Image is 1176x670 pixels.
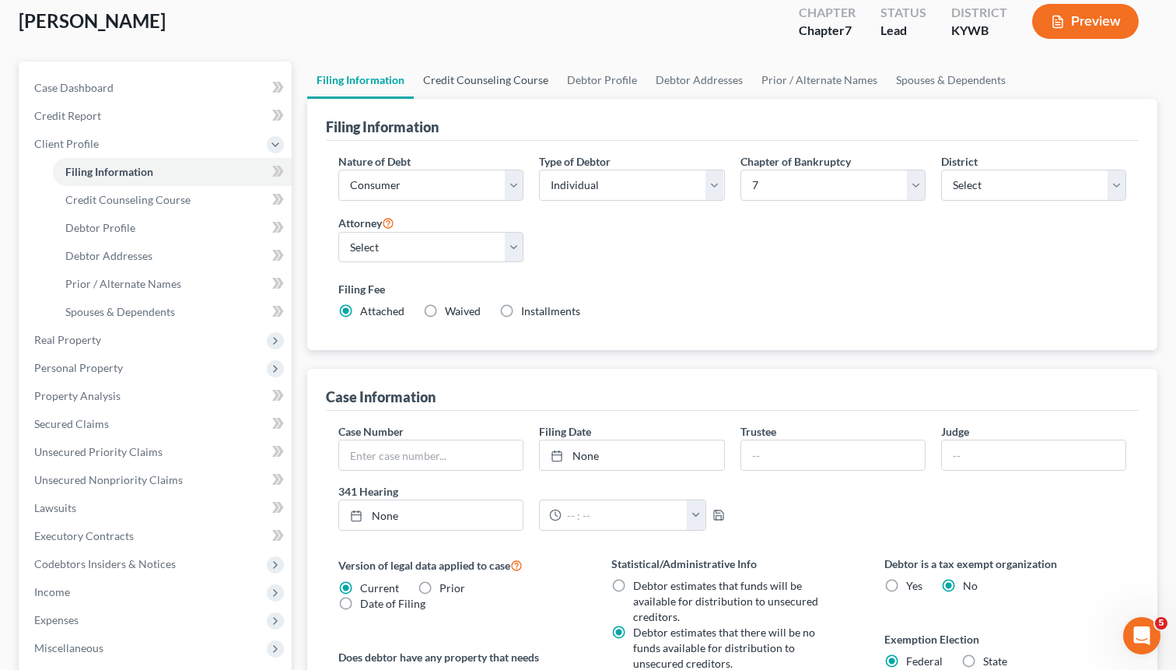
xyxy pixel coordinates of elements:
[439,581,465,595] span: Prior
[740,423,776,440] label: Trustee
[941,153,978,170] label: District
[740,153,851,170] label: Chapter of Bankruptcy
[326,118,439,136] div: Filing Information
[331,483,733,500] label: 341 Hearing
[53,158,292,186] a: Filing Information
[22,102,292,130] a: Credit Report
[1155,617,1167,630] span: 5
[884,631,1126,647] label: Exemption Election
[752,61,887,99] a: Prior / Alternate Names
[53,242,292,270] a: Debtor Addresses
[633,626,815,670] span: Debtor estimates that there will be no funds available for distribution to unsecured creditors.
[845,23,852,37] span: 7
[360,304,404,317] span: Attached
[360,597,425,610] span: Date of Filing
[307,61,414,99] a: Filing Information
[633,579,818,623] span: Debtor estimates that funds will be available for distribution to unsecured creditors.
[34,557,176,570] span: Codebtors Insiders & Notices
[338,556,580,574] label: Version of legal data applied to case
[646,61,752,99] a: Debtor Addresses
[906,654,943,668] span: Federal
[799,22,856,40] div: Chapter
[611,556,853,572] label: Statistical/Administrative Info
[951,4,1007,22] div: District
[951,22,1007,40] div: KYWB
[34,473,183,486] span: Unsecured Nonpriority Claims
[22,382,292,410] a: Property Analysis
[942,440,1125,470] input: --
[22,74,292,102] a: Case Dashboard
[22,466,292,494] a: Unsecured Nonpriority Claims
[887,61,1015,99] a: Spouses & Dependents
[880,4,926,22] div: Status
[414,61,558,99] a: Credit Counseling Course
[963,579,978,592] span: No
[521,304,580,317] span: Installments
[19,9,166,32] span: [PERSON_NAME]
[880,22,926,40] div: Lead
[65,305,175,318] span: Spouses & Dependents
[34,445,163,458] span: Unsecured Priority Claims
[34,417,109,430] span: Secured Claims
[539,153,611,170] label: Type of Debtor
[799,4,856,22] div: Chapter
[65,221,135,234] span: Debtor Profile
[34,333,101,346] span: Real Property
[326,388,436,406] div: Case Information
[34,389,121,402] span: Property Analysis
[34,641,103,654] span: Miscellaneous
[338,153,411,170] label: Nature of Debt
[22,522,292,550] a: Executory Contracts
[1123,617,1160,654] iframe: Intercom live chat
[65,249,152,262] span: Debtor Addresses
[22,410,292,438] a: Secured Claims
[65,165,153,178] span: Filing Information
[34,361,123,374] span: Personal Property
[53,186,292,214] a: Credit Counseling Course
[445,304,481,317] span: Waived
[941,423,969,440] label: Judge
[906,579,922,592] span: Yes
[34,613,79,626] span: Expenses
[34,529,134,542] span: Executory Contracts
[22,438,292,466] a: Unsecured Priority Claims
[338,213,394,232] label: Attorney
[539,423,591,440] label: Filing Date
[339,500,523,530] a: None
[65,277,181,290] span: Prior / Alternate Names
[338,423,404,440] label: Case Number
[34,137,99,150] span: Client Profile
[983,654,1007,668] span: State
[558,61,646,99] a: Debtor Profile
[22,494,292,522] a: Lawsuits
[34,501,76,514] span: Lawsuits
[34,81,114,94] span: Case Dashboard
[884,556,1126,572] label: Debtor is a tax exempt organization
[34,109,101,122] span: Credit Report
[339,440,523,470] input: Enter case number...
[53,298,292,326] a: Spouses & Dependents
[540,440,723,470] a: None
[1032,4,1139,39] button: Preview
[338,281,1126,297] label: Filing Fee
[53,270,292,298] a: Prior / Alternate Names
[65,193,191,206] span: Credit Counseling Course
[741,440,925,470] input: --
[34,585,70,598] span: Income
[562,500,688,530] input: -- : --
[360,581,399,595] span: Current
[53,214,292,242] a: Debtor Profile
